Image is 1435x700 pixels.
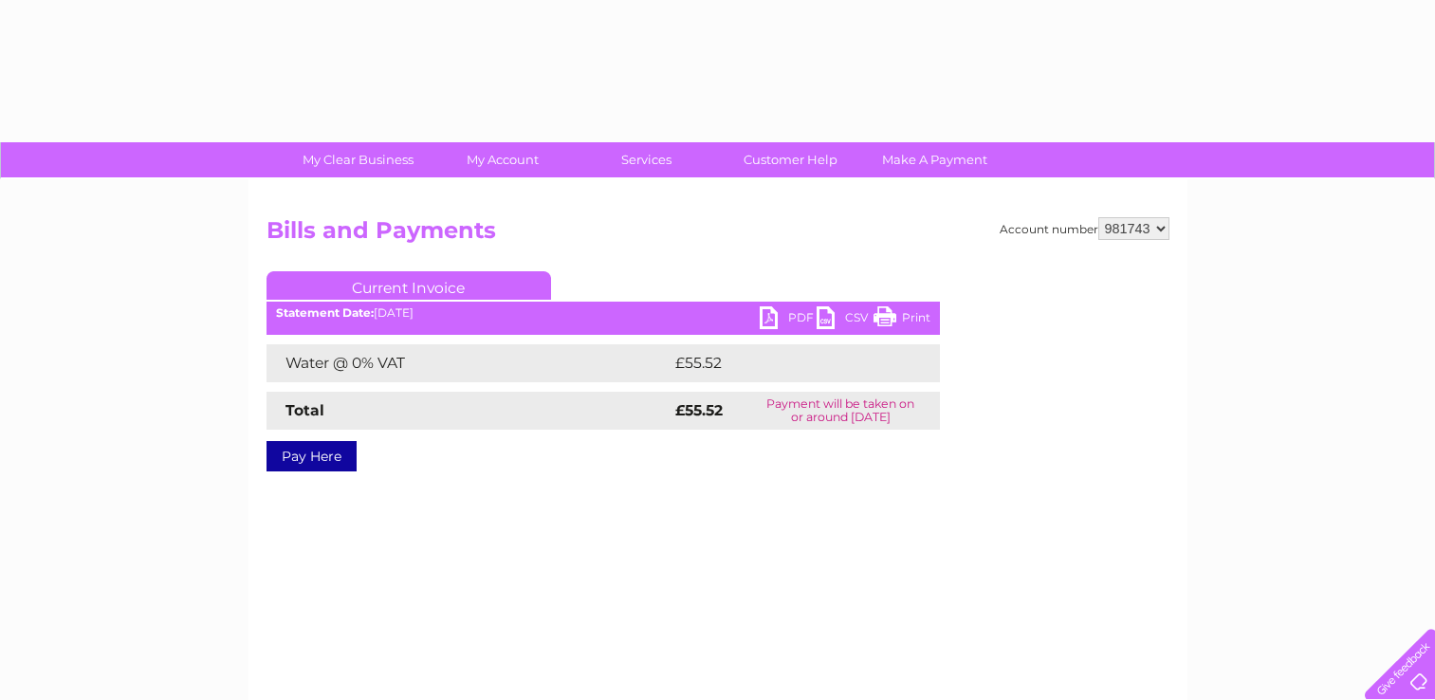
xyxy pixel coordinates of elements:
a: Print [874,306,930,334]
b: Statement Date: [276,305,374,320]
a: Customer Help [712,142,869,177]
a: Pay Here [267,441,357,471]
td: £55.52 [671,344,901,382]
a: Current Invoice [267,271,551,300]
strong: Total [285,401,324,419]
a: Services [568,142,725,177]
a: PDF [760,306,817,334]
td: Payment will be taken on or around [DATE] [742,392,940,430]
a: Make A Payment [856,142,1013,177]
a: CSV [817,306,874,334]
td: Water @ 0% VAT [267,344,671,382]
strong: £55.52 [675,401,723,419]
a: My Account [424,142,580,177]
h2: Bills and Payments [267,217,1169,253]
a: My Clear Business [280,142,436,177]
div: Account number [1000,217,1169,240]
div: [DATE] [267,306,940,320]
